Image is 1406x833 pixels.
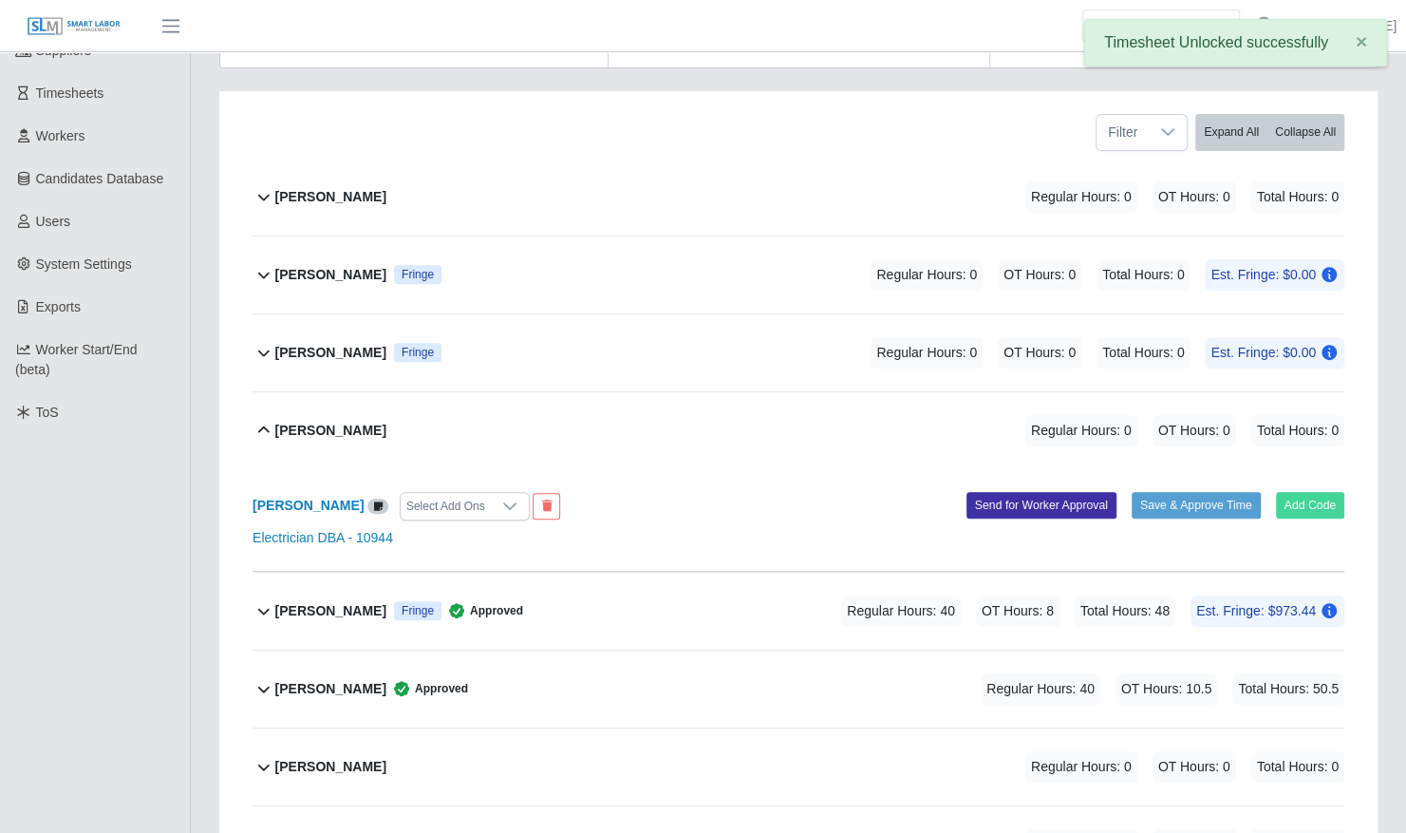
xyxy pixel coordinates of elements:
span: Filter [1097,115,1149,150]
div: Select Add Ons [401,493,491,520]
a: [PERSON_NAME] [253,498,364,513]
span: Regular Hours: 0 [871,259,983,291]
span: OT Hours: 0 [998,259,1081,291]
button: Add Code [1276,492,1345,519]
span: Total Hours: 50.5 [1232,673,1344,705]
button: [PERSON_NAME] Regular Hours: 0 OT Hours: 0 Total Hours: 0 [253,729,1344,805]
b: [PERSON_NAME] [275,679,386,699]
b: [PERSON_NAME] [275,601,386,621]
button: [PERSON_NAME] Regular Hours: 0 OT Hours: 0 Total Hours: 0 [253,392,1344,469]
input: Search [1082,9,1240,43]
div: Timesheet Unlocked successfully [1084,19,1387,66]
b: [PERSON_NAME] [275,757,386,777]
button: Send for Worker Approval [966,492,1116,519]
span: Regular Hours: 40 [841,596,961,627]
span: Total Hours: 0 [1097,337,1190,369]
span: Total Hours: 0 [1251,751,1344,783]
b: [PERSON_NAME] [275,343,386,363]
span: Regular Hours: 0 [1025,181,1137,213]
span: OT Hours: 0 [1153,751,1236,783]
span: OT Hours: 0 [1153,415,1236,446]
b: [PERSON_NAME] [275,421,386,441]
span: Fringe [402,267,434,282]
button: [PERSON_NAME] Approved Regular Hours: 40 OT Hours: 10.5 Total Hours: 50.5 [253,651,1344,728]
span: Fringe [402,345,434,360]
span: Total Hours: 0 [1251,415,1344,446]
span: Timesheets [36,85,104,101]
span: Fringe [402,603,434,618]
span: Est. Fringe: $0.00 [1205,259,1344,291]
span: Worker Start/End (beta) [15,342,138,377]
span: Est. Fringe: $973.44 [1190,596,1344,627]
span: Candidates Database [36,171,164,186]
span: OT Hours: 0 [1153,181,1236,213]
div: bulk actions [1195,114,1344,151]
div: Prevailing Wage (Fringe Eligible) [394,601,441,620]
span: Approved [441,601,523,620]
span: Regular Hours: 40 [981,673,1100,705]
span: OT Hours: 8 [976,596,1059,627]
span: Workers [36,128,85,143]
span: Regular Hours: 0 [871,337,983,369]
span: Users [36,214,71,229]
button: Expand All [1195,114,1267,151]
button: [PERSON_NAME] Fringe Regular Hours: 0 OT Hours: 0 Total Hours: 0 Est. Fringe: $0.00 [253,314,1344,391]
div: Prevailing Wage (Fringe Eligible) [394,265,441,284]
button: [PERSON_NAME] Regular Hours: 0 OT Hours: 0 Total Hours: 0 [253,159,1344,236]
span: OT Hours: 10.5 [1115,673,1217,705]
div: Prevailing Wage (Fringe Eligible) [394,343,441,362]
b: [PERSON_NAME] [275,187,386,207]
img: SLM Logo [27,16,122,37]
span: × [1356,30,1367,52]
span: OT Hours: 0 [998,337,1081,369]
span: System Settings [36,256,132,272]
button: Collapse All [1266,114,1344,151]
span: Regular Hours: 0 [1025,751,1137,783]
button: [PERSON_NAME] Fringe Regular Hours: 0 OT Hours: 0 Total Hours: 0 Est. Fringe: $0.00 [253,237,1344,313]
span: Exports [36,299,81,314]
span: Regular Hours: 0 [1025,415,1137,446]
span: Total Hours: 0 [1097,259,1190,291]
span: ToS [36,405,59,420]
span: Total Hours: 0 [1251,181,1344,213]
b: [PERSON_NAME] [275,265,386,285]
a: [PERSON_NAME] [1287,16,1397,36]
a: View/Edit Notes [367,498,388,513]
span: Est. Fringe: $0.00 [1205,337,1344,369]
button: [PERSON_NAME] Fringe Approved Regular Hours: 40 OT Hours: 8 Total Hours: 48 Est. Fringe: $973.44 [253,573,1344,650]
button: Save & Approve Time [1132,492,1261,519]
span: Total Hours: 48 [1075,596,1175,627]
a: Electrician DBA - 10944 [253,530,393,545]
span: Approved [386,679,468,698]
button: End Worker & Remove from the Timesheet [533,493,560,520]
